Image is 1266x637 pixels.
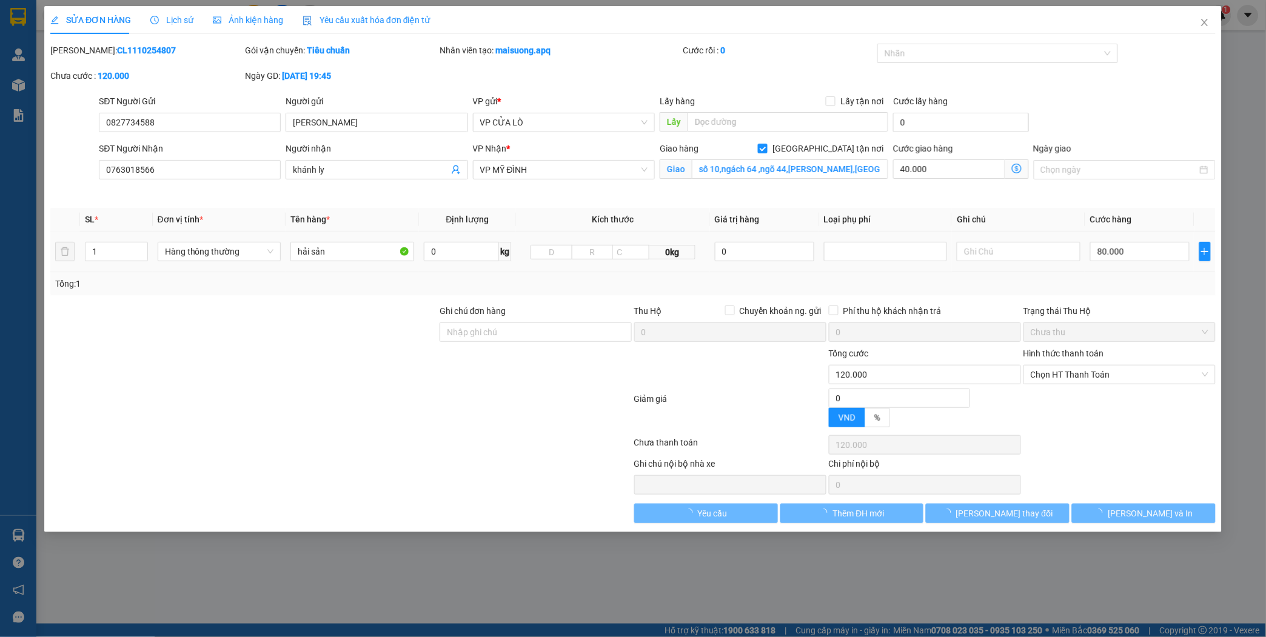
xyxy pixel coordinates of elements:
input: Cước giao hàng [893,159,1005,179]
button: plus [1199,242,1211,261]
span: SỬA ĐƠN HÀNG [50,15,131,25]
input: Cước lấy hàng [893,113,1028,132]
input: Ghi Chú [957,242,1080,261]
div: Nhân viên tạo: [440,44,680,57]
span: Phí thu hộ khách nhận trả [839,304,946,318]
span: VP Nhận [473,144,507,153]
span: Giá trị hàng [715,215,760,224]
label: Cước giao hàng [893,144,953,153]
span: Định lượng [446,215,489,224]
span: Yêu cầu xuất hóa đơn điện tử [303,15,430,25]
span: Yêu cầu [698,507,728,520]
span: clock-circle [150,16,159,24]
span: Giao hàng [660,144,698,153]
span: Kích thước [592,215,634,224]
input: Ngày giao [1041,163,1197,176]
div: VP gửi [473,95,655,108]
input: D [531,245,572,259]
input: R [572,245,613,259]
span: Lịch sử [150,15,193,25]
div: Chưa cước : [50,69,243,82]
span: loading [820,509,833,517]
button: Thêm ĐH mới [780,504,924,523]
button: Yêu cầu [634,504,778,523]
span: Giao [660,159,692,179]
div: Trạng thái Thu Hộ [1023,304,1216,318]
div: Gói vận chuyển: [245,44,437,57]
span: dollar-circle [1012,164,1022,173]
span: [GEOGRAPHIC_DATA] tận nơi [768,142,888,155]
img: icon [303,16,312,25]
span: Chuyển khoản ng. gửi [735,304,826,318]
strong: CHUYỂN PHÁT NHANH AN PHÚ QUÝ [57,10,144,49]
span: VP MỸ ĐÌNH [480,161,648,179]
span: Tên hàng [291,215,330,224]
span: loading [685,509,698,517]
span: Lấy hàng [660,96,695,106]
span: 0kg [649,245,695,259]
b: 120.000 [98,71,129,81]
div: Người nhận [286,142,468,155]
b: Tiêu chuẩn [307,45,350,55]
span: Lấy tận nơi [836,95,888,108]
div: Tổng: 1 [55,277,489,290]
span: Chưa thu [1031,323,1208,341]
span: [PERSON_NAME] và In [1108,507,1193,520]
span: user-add [451,165,461,175]
th: Ghi chú [952,208,1085,232]
button: Close [1188,6,1222,40]
div: Giảm giá [633,392,828,433]
span: VP CỬA LÒ [480,113,648,132]
div: [PERSON_NAME]: [50,44,243,57]
span: kg [499,242,511,261]
div: Cước rồi : [683,44,875,57]
strong: PHIẾU GỬI HÀNG [52,86,150,99]
button: [PERSON_NAME] thay đổi [926,504,1070,523]
div: Ghi chú nội bộ nhà xe [634,457,826,475]
span: Đơn vị tính [158,215,203,224]
label: Ghi chú đơn hàng [440,306,506,316]
span: Thêm ĐH mới [833,507,885,520]
input: Dọc đường [688,112,888,132]
div: SĐT Người Gửi [99,95,281,108]
img: logo [7,36,44,96]
span: Thu Hộ [634,306,662,316]
span: picture [213,16,221,24]
div: SĐT Người Nhận [99,142,281,155]
span: CL1110254813 [158,66,229,79]
b: maisuong.apq [495,45,551,55]
label: Hình thức thanh toán [1023,349,1104,358]
th: Loại phụ phí [819,208,953,232]
button: [PERSON_NAME] và In [1072,504,1216,523]
button: delete [55,242,75,261]
span: VND [839,413,856,422]
input: Giao tận nơi [692,159,888,179]
span: Chọn HT Thanh Toán [1031,365,1208,384]
div: Chi phí nội bộ [829,457,1021,475]
span: loading [1095,509,1108,517]
b: CL1110254807 [117,45,176,55]
span: [PERSON_NAME] thay đổi [956,507,1053,520]
label: Ngày giao [1034,144,1072,153]
div: Chưa thanh toán [633,436,828,457]
label: Cước lấy hàng [893,96,948,106]
span: Hàng thông thường [165,242,274,261]
span: loading [943,509,956,517]
span: plus [1200,247,1210,256]
span: Ảnh kiện hàng [213,15,283,25]
input: VD: Bàn, Ghế [291,242,415,261]
span: % [874,413,880,422]
span: Lấy [660,112,688,132]
span: edit [50,16,59,24]
div: Ngày GD: [245,69,437,82]
span: Cước hàng [1090,215,1132,224]
div: Người gửi [286,95,468,108]
b: 0 [720,45,725,55]
span: [GEOGRAPHIC_DATA], [GEOGRAPHIC_DATA] ↔ [GEOGRAPHIC_DATA] [50,52,150,83]
input: Ghi chú đơn hàng [440,322,632,342]
span: Tổng cước [829,349,869,358]
span: SL [85,215,95,224]
span: close [1200,18,1210,27]
input: C [612,245,650,259]
b: [DATE] 19:45 [282,71,331,81]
